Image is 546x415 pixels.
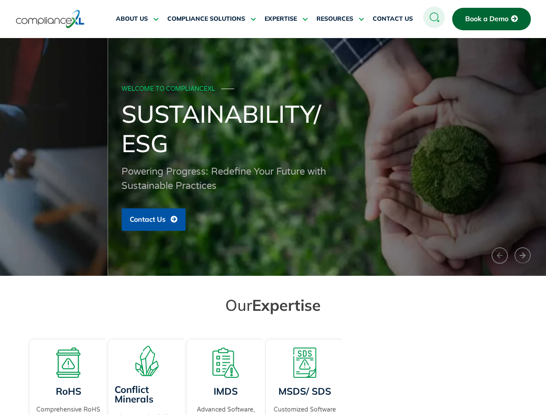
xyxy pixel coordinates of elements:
[132,346,162,376] img: A representation of minerals
[316,15,353,23] span: RESOURCES
[16,9,85,29] img: logo-one.svg
[167,15,245,23] span: COMPLIANCE SOLUTIONS
[265,15,297,23] span: EXPERTISE
[121,208,185,231] a: Contact Us
[121,166,326,192] span: Powering Progress: Redefine Your Future with Sustainable Practices
[116,15,148,23] span: ABOUT US
[290,348,320,378] img: A warning board with SDS displaying
[53,348,83,378] img: A board with a warning sign
[55,385,81,397] a: RoHS
[211,348,241,378] img: A list board with a warning
[465,15,508,23] span: Book a Demo
[214,385,238,397] a: IMDS
[130,216,166,223] span: Contact Us
[221,85,234,93] span: ───
[452,8,531,30] a: Book a Demo
[115,383,153,405] a: Conflict Minerals
[316,9,364,29] a: RESOURCES
[252,295,321,315] span: Expertise
[167,9,256,29] a: COMPLIANCE SOLUTIONS
[373,15,413,23] span: CONTACT US
[373,9,413,29] a: CONTACT US
[31,295,515,315] h2: Our
[116,9,159,29] a: ABOUT US
[265,9,308,29] a: EXPERTISE
[278,385,331,397] a: MSDS/ SDS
